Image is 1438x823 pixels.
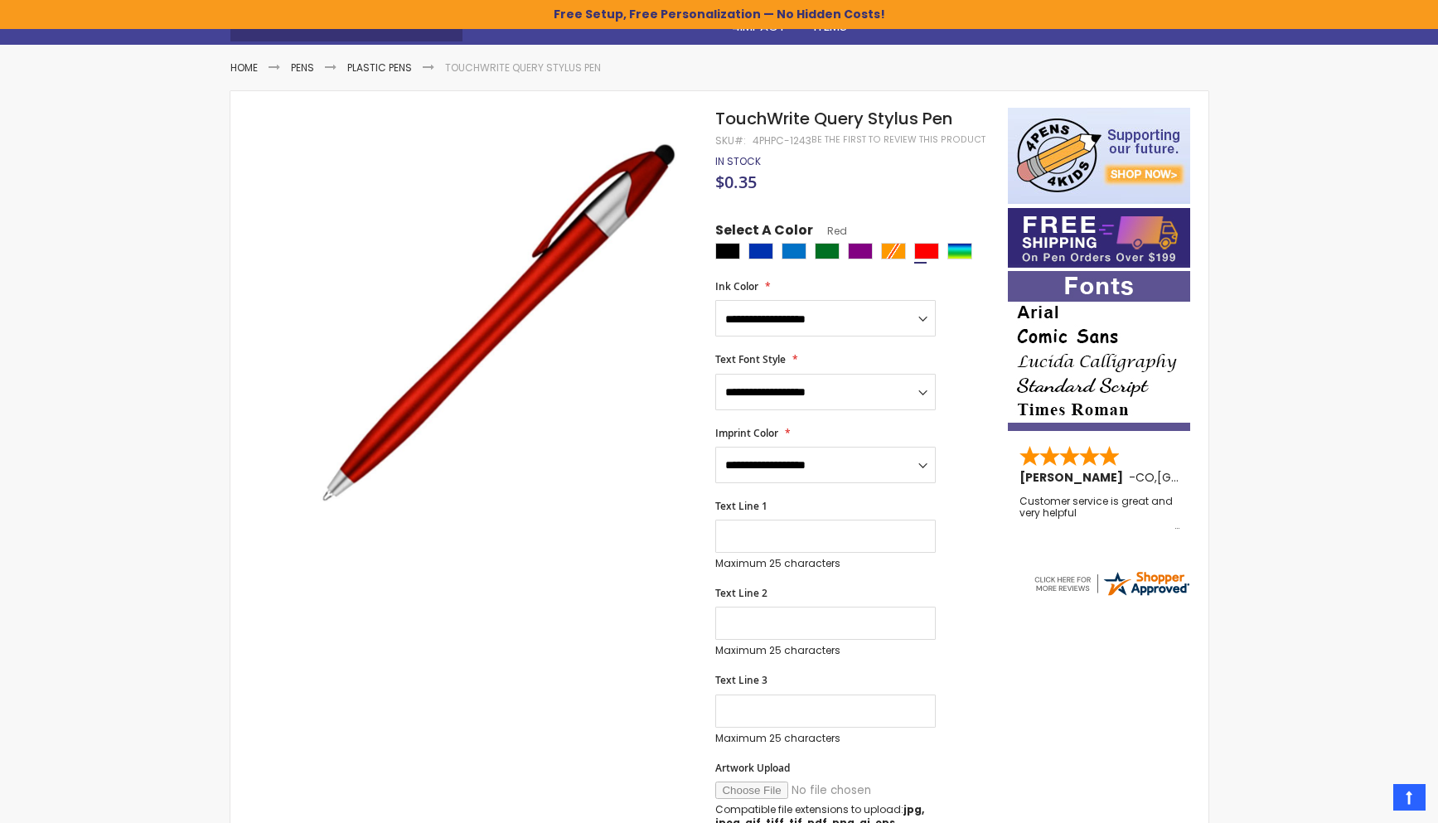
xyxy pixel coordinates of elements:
img: 4pens.com widget logo [1032,569,1191,598]
span: Imprint Color [715,426,778,440]
a: Plastic Pens [347,61,412,75]
div: Green [815,243,840,259]
span: - , [1129,469,1279,486]
span: Text Line 1 [715,499,767,513]
span: Artwork Upload [715,761,790,775]
span: In stock [715,154,761,168]
div: Blue [748,243,773,259]
span: Select A Color [715,221,813,244]
div: Black [715,243,740,259]
img: touchwrite-query-stylus-pen-red_1.jpg [315,132,694,511]
a: Be the first to review this product [811,133,985,146]
span: TouchWrite Query Stylus Pen [715,107,952,130]
a: Home [230,61,258,75]
p: Maximum 25 characters [715,644,936,657]
a: 4pens.com certificate URL [1032,588,1191,602]
p: Maximum 25 characters [715,732,936,745]
img: 4pens 4 kids [1008,108,1190,204]
div: Blue Light [782,243,806,259]
div: Customer service is great and very helpful [1019,496,1180,531]
span: [PERSON_NAME] [1019,469,1129,486]
img: font-personalization-examples [1008,271,1190,431]
div: Purple [848,243,873,259]
iframe: Google Customer Reviews [1301,778,1438,823]
span: Ink Color [715,279,758,293]
span: Text Line 2 [715,586,767,600]
a: Pens [291,61,314,75]
div: Red [914,243,939,259]
div: Assorted [947,243,972,259]
span: [GEOGRAPHIC_DATA] [1157,469,1279,486]
p: Maximum 25 characters [715,557,936,570]
strong: SKU [715,133,746,148]
span: CO [1135,469,1155,486]
div: 4PHPC-1243 [753,134,811,148]
li: TouchWrite Query Stylus Pen [445,61,601,75]
span: $0.35 [715,171,757,193]
span: Red [813,224,847,238]
span: Text Font Style [715,352,786,366]
div: Availability [715,155,761,168]
img: Free shipping on orders over $199 [1008,208,1190,268]
span: Text Line 3 [715,673,767,687]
